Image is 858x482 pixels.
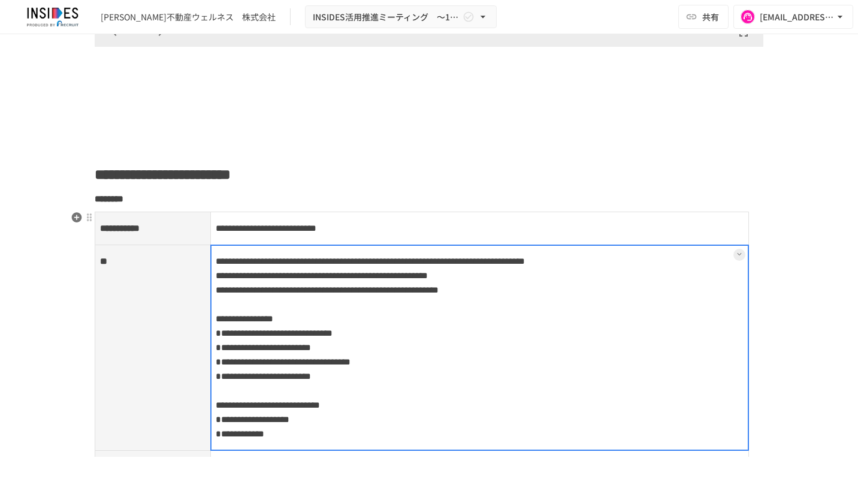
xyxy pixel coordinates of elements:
[313,10,460,25] span: INSIDES活用推進ミーティング ～1回目～
[305,5,497,29] button: INSIDES活用推進ミーティング ～1回目～
[702,10,719,23] span: 共有
[678,5,729,29] button: 共有
[760,10,834,25] div: [EMAIL_ADDRESS][DOMAIN_NAME]
[101,11,276,23] div: [PERSON_NAME]不動産ウェルネス 株式会社
[14,7,91,26] img: JmGSPSkPjKwBq77AtHmwC7bJguQHJlCRQfAXtnx4WuV
[733,5,853,29] button: [EMAIL_ADDRESS][DOMAIN_NAME]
